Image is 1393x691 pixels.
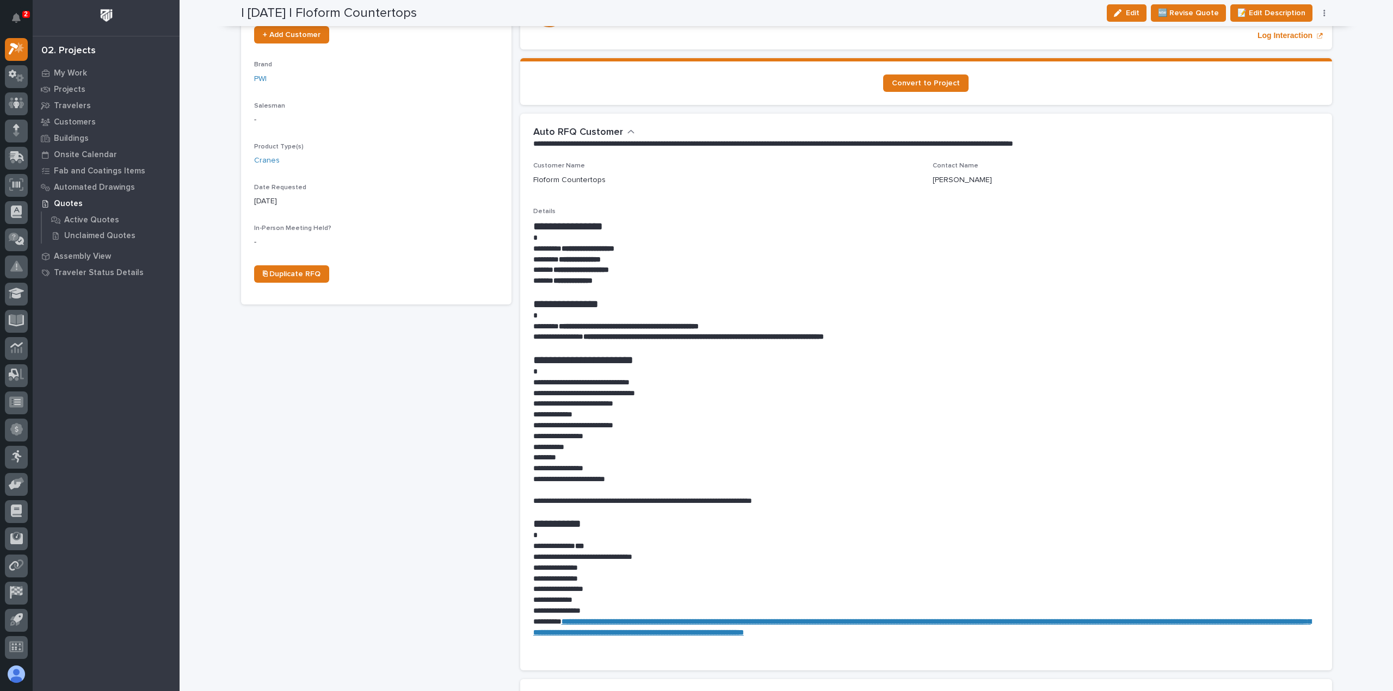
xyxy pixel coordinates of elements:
button: 🆕 Revise Quote [1151,4,1226,22]
a: Buildings [33,130,180,146]
p: Assembly View [54,252,111,262]
div: 02. Projects [41,45,96,57]
h2: Auto RFQ Customer [533,127,623,139]
a: Travelers [33,97,180,114]
span: Contact Name [933,163,978,169]
a: Onsite Calendar [33,146,180,163]
a: Assembly View [33,248,180,264]
a: Fab and Coatings Items [33,163,180,179]
span: Customer Name [533,163,585,169]
p: [DATE] [254,196,498,207]
p: 2 [24,10,28,18]
a: Quotes [33,195,180,211]
p: Projects [54,85,85,95]
a: Convert to Project [883,74,969,92]
span: Details [533,208,556,215]
span: Product Type(s) [254,144,304,150]
p: - [254,114,498,126]
p: Active Quotes [64,215,119,225]
p: Quotes [54,199,83,209]
button: 📝 Edit Description [1230,4,1312,22]
p: Automated Drawings [54,183,135,192]
a: Cranes [254,155,280,166]
div: Notifications2 [14,13,28,30]
span: 📝 Edit Description [1237,7,1305,20]
h2: | [DATE] | Floform Countertops [241,5,417,21]
span: Salesman [254,103,285,109]
span: ⎘ Duplicate RFQ [263,270,320,278]
p: Buildings [54,134,89,144]
span: 🆕 Revise Quote [1158,7,1219,20]
p: [PERSON_NAME] [933,175,992,186]
button: Notifications [5,7,28,29]
p: Customers [54,117,96,127]
span: Edit [1126,8,1139,18]
button: Edit [1107,4,1147,22]
p: Log Interaction [1258,31,1312,40]
p: My Work [54,69,87,78]
span: Date Requested [254,184,306,191]
p: Travelers [54,101,91,111]
a: PWI [254,73,267,85]
span: + Add Customer [263,31,320,39]
a: Customers [33,114,180,130]
a: Projects [33,81,180,97]
button: Auto RFQ Customer [533,127,635,139]
span: In-Person Meeting Held? [254,225,331,232]
a: Automated Drawings [33,179,180,195]
p: Fab and Coatings Items [54,166,145,176]
span: Convert to Project [892,79,960,87]
a: + Add Customer [254,26,329,43]
button: users-avatar [5,663,28,686]
span: Brand [254,61,272,68]
p: - [254,236,498,248]
p: Unclaimed Quotes [64,231,135,241]
a: Unclaimed Quotes [42,228,180,243]
a: Active Quotes [42,212,180,227]
img: Workspace Logo [96,5,116,26]
p: Onsite Calendar [54,150,117,160]
a: My Work [33,65,180,81]
p: Traveler Status Details [54,268,144,278]
a: Traveler Status Details [33,264,180,281]
a: ⎘ Duplicate RFQ [254,265,329,283]
p: Floform Countertops [533,175,606,186]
